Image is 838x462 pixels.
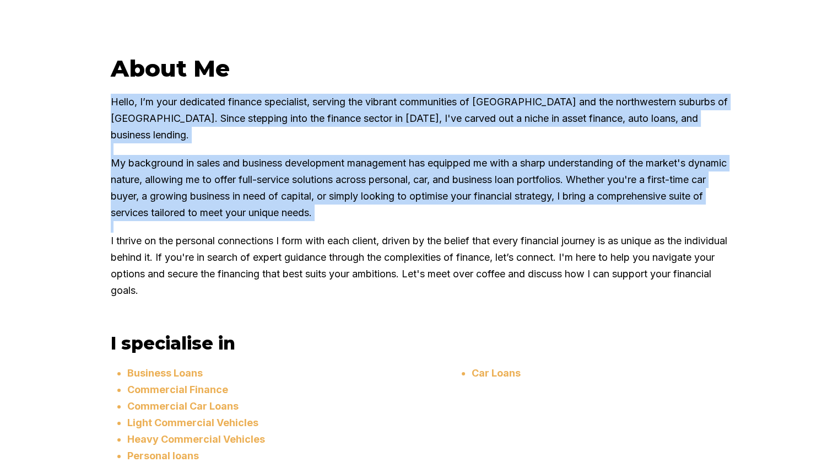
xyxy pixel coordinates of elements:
[111,332,728,354] h3: I specialise in
[111,155,728,221] p: My background in sales and business development management has equipped me with a sharp understan...
[127,382,472,398] li: Commercial Finance
[127,450,199,461] a: Personal loans
[127,400,239,412] a: Commercial Car Loans
[472,367,521,379] a: Car Loans
[111,233,728,299] p: I thrive on the personal connections I form with each client, driven by the belief that every fin...
[111,54,728,83] h2: About Me
[127,433,265,445] a: Heavy Commercial Vehicles
[127,417,258,428] a: Light Commercial Vehicles
[127,367,203,379] a: Business Loans
[111,94,728,143] p: Hello, I’m your dedicated finance specialist, serving the vibrant communities of [GEOGRAPHIC_DATA...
